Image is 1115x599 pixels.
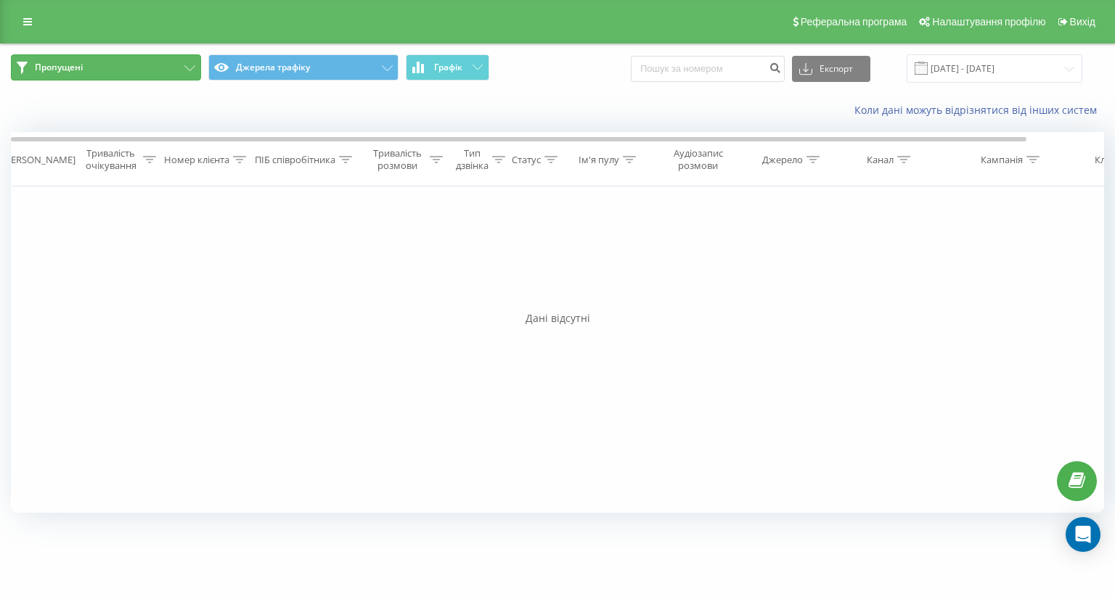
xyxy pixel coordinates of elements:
[82,147,139,172] div: Тривалість очікування
[2,154,75,166] div: [PERSON_NAME]
[255,154,335,166] div: ПІБ співробітника
[981,154,1023,166] div: Кампанія
[762,154,803,166] div: Джерело
[434,62,462,73] span: Графік
[867,154,894,166] div: Канал
[801,16,907,28] span: Реферальна програма
[663,147,733,172] div: Аудіозапис розмови
[1066,517,1100,552] div: Open Intercom Messenger
[1070,16,1095,28] span: Вихід
[35,62,83,73] span: Пропущені
[512,154,541,166] div: Статус
[854,103,1104,117] a: Коли дані можуть відрізнятися вiд інших систем
[208,54,399,80] button: Джерела трафіку
[369,147,426,172] div: Тривалість розмови
[579,154,619,166] div: Ім'я пулу
[792,56,870,82] button: Експорт
[456,147,489,172] div: Тип дзвінка
[164,154,229,166] div: Номер клієнта
[406,54,489,80] button: Графік
[932,16,1045,28] span: Налаштування профілю
[631,56,785,82] input: Пошук за номером
[11,54,201,80] button: Пропущені
[11,311,1104,326] div: Дані відсутні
